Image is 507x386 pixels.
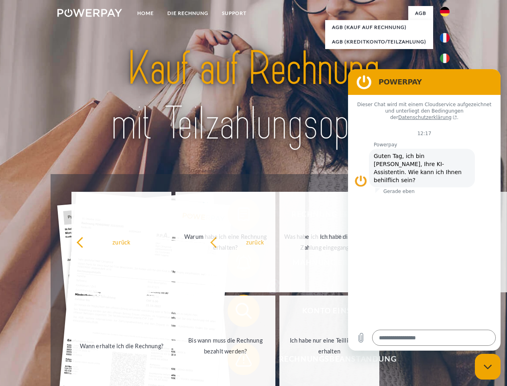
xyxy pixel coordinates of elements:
div: zurück [210,236,300,247]
iframe: Schaltfläche zum Öffnen des Messaging-Fensters; Konversation läuft [475,354,501,380]
a: Home [130,6,161,21]
a: DIE RECHNUNG [161,6,215,21]
img: de [440,7,450,16]
a: agb [408,6,433,21]
div: Bis wann muss die Rechnung bezahlt werden? [180,335,271,357]
div: zurück [76,236,167,247]
a: AGB (Kreditkonto/Teilzahlung) [325,35,433,49]
img: it [440,53,450,63]
div: Wann erhalte ich die Rechnung? [76,340,167,351]
div: Warum habe ich eine Rechnung erhalten? [180,231,271,253]
div: Ich habe die Rechnung bereits bezahlt [314,231,404,253]
img: logo-powerpay-white.svg [57,9,122,17]
a: SUPPORT [215,6,253,21]
img: title-powerpay_de.svg [77,39,430,154]
a: AGB (Kauf auf Rechnung) [325,20,433,35]
img: fr [440,33,450,43]
div: Ich habe nur eine Teillieferung erhalten [284,335,375,357]
iframe: Messaging-Fenster [348,69,501,351]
